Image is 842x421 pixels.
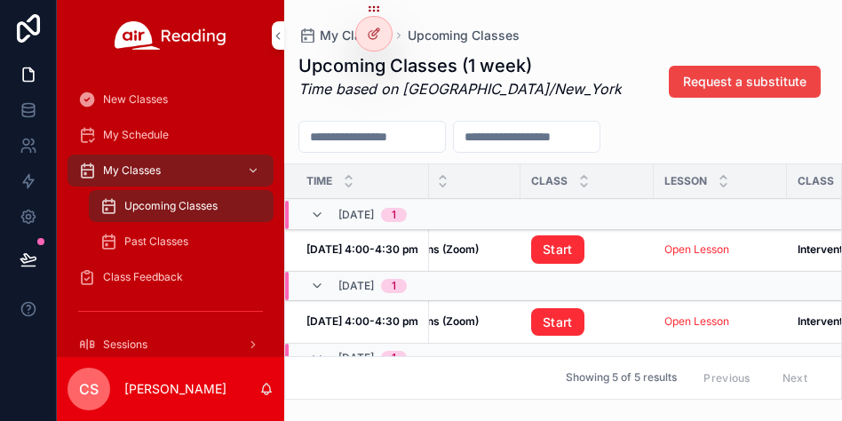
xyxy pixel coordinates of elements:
[306,174,332,188] span: Time
[115,21,226,50] img: App logo
[392,208,396,222] div: 1
[103,128,169,142] span: My Schedule
[89,190,274,222] a: Upcoming Classes
[103,92,168,107] span: New Classes
[669,66,821,98] button: Request a substitute
[566,371,677,385] span: Showing 5 of 5 results
[68,261,274,293] a: Class Feedback
[298,53,622,78] h1: Upcoming Classes (1 week)
[408,27,520,44] a: Upcoming Classes
[398,242,479,256] strong: 30 mins (Zoom)
[338,351,374,365] span: [DATE]
[664,242,729,256] a: Open Lesson
[398,314,479,328] strong: 30 mins (Zoom)
[103,163,161,178] span: My Classes
[124,234,188,249] span: Past Classes
[664,242,776,257] a: Open Lesson
[103,338,147,352] span: Sessions
[320,27,390,44] span: My Classes
[683,73,806,91] span: Request a substitute
[392,279,396,293] div: 1
[68,119,274,151] a: My Schedule
[398,314,510,329] a: 30 mins (Zoom)
[68,83,274,115] a: New Classes
[103,270,183,284] span: Class Feedback
[306,242,418,257] a: [DATE] 4:00-4:30 pm
[68,329,274,361] a: Sessions
[531,308,643,337] a: Start
[57,71,284,357] div: scrollable content
[89,226,274,258] a: Past Classes
[68,155,274,187] a: My Classes
[306,314,418,329] a: [DATE] 4:00-4:30 pm
[306,314,418,328] strong: [DATE] 4:00-4:30 pm
[531,235,643,264] a: Start
[306,242,418,256] strong: [DATE] 4:00-4:30 pm
[531,308,584,337] a: Start
[392,351,396,365] div: 1
[124,380,226,398] p: [PERSON_NAME]
[79,378,99,400] span: CS
[298,80,622,98] em: Time based on [GEOGRAPHIC_DATA]/New_York
[298,27,390,44] a: My Classes
[664,174,707,188] span: Lesson
[531,235,584,264] a: Start
[531,174,568,188] span: Class
[664,314,729,328] a: Open Lesson
[124,199,218,213] span: Upcoming Classes
[338,208,374,222] span: [DATE]
[338,279,374,293] span: [DATE]
[664,314,776,329] a: Open Lesson
[398,242,510,257] a: 30 mins (Zoom)
[798,174,834,188] span: Class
